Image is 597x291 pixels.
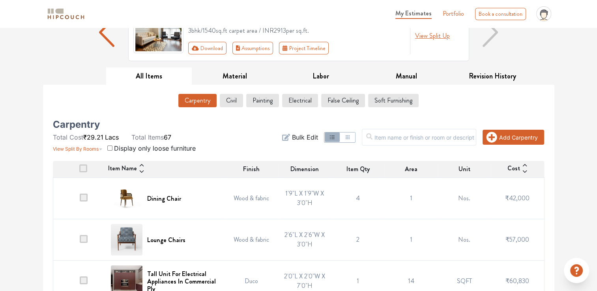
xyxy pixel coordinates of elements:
td: 2'6"L X 2'6"W X 3'0"H [278,219,331,261]
button: View Split Up [415,31,450,41]
td: Nos. [438,219,491,261]
button: Manual [363,67,449,85]
span: Cost [507,164,520,175]
span: Item Name [108,164,137,175]
span: Display only loose furniture [114,144,196,152]
div: 3bhk / 1540 sq.ft carpet area / INR 2913 per sq.ft. [188,26,405,35]
span: logo-horizontal.svg [46,5,86,23]
span: Total Items [131,133,164,141]
button: Painting [246,94,279,107]
a: Portfolio [443,9,464,19]
span: Finish [243,164,260,174]
img: gallery [133,10,184,53]
li: 67 [131,132,171,142]
button: All Items [106,67,192,85]
input: Item name or finish or room or description [362,129,476,145]
span: ₹57,000 [505,235,529,244]
span: Lacs [105,133,119,141]
button: View Split By Rooms [53,142,103,153]
button: Add Carpentry [483,130,544,145]
h6: Lounge Chairs [147,236,185,244]
button: Assumptions [232,42,273,54]
td: 4 [331,178,385,219]
span: Area [405,164,417,174]
td: 1 [384,219,438,261]
button: Civil [220,94,243,107]
button: False Ceiling [321,94,365,107]
img: arrow left [99,18,115,47]
td: Wood & fabric [225,219,278,261]
td: Nos. [438,178,491,219]
span: Bulk Edit [292,132,318,142]
h6: Dining Chair [147,195,181,202]
button: Electrical [282,94,318,107]
td: 2 [331,219,385,261]
span: Item Qty [346,164,370,174]
button: Download [188,42,226,54]
button: Labor [278,67,364,85]
span: ₹29.21 [83,133,103,141]
button: Material [192,67,278,85]
span: View Split By Rooms [53,146,99,152]
span: ₹42,000 [505,194,530,203]
button: Soft Furnishing [368,94,419,107]
button: Bulk Edit [282,132,318,142]
img: logo-horizontal.svg [46,7,86,21]
div: Book a consultation [475,8,526,20]
span: Unit [459,164,470,174]
td: 1 [384,178,438,219]
td: 1'9"L X 1'9"W X 3'0"H [278,178,331,219]
h5: Carpentry [53,121,100,128]
span: ₹60,830 [505,276,529,285]
span: Total Cost [53,133,83,141]
button: Project Timeline [279,42,329,54]
td: Wood & fabric [225,178,278,219]
div: First group [188,42,335,54]
button: Carpentry [178,94,217,107]
img: arrow right [483,18,498,47]
span: Dimension [290,164,319,174]
img: Dining Chair [111,183,142,214]
span: My Estimates [395,9,432,18]
button: Revision History [449,67,535,85]
div: Toolbar with button groups [188,42,405,54]
img: Lounge Chairs [111,224,142,256]
span: View Split Up [415,31,450,40]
